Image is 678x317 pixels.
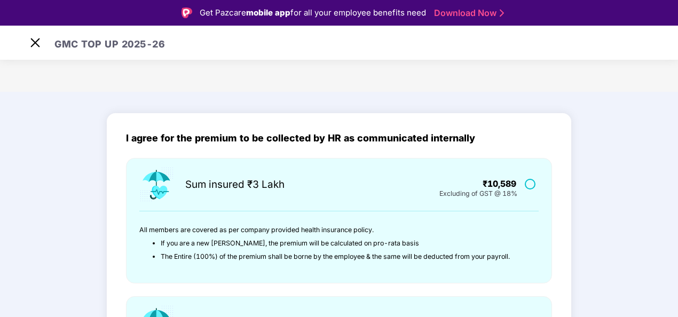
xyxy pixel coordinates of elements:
[200,6,426,19] div: Get Pazcare for all your employee benefits need
[139,167,175,203] img: icon
[161,250,525,264] li: The Entire (100%) of the premium shall be borne by the employee & the same will be deducted from ...
[428,180,516,190] div: ₹10,589
[439,187,517,196] div: Excluding of GST @ 18%
[126,133,552,144] div: I agree for the premium to be collected by HR as communicated internally
[139,224,525,237] p: All members are covered as per company provided health insurance policy.
[500,7,504,19] img: Stroke
[161,237,525,250] li: If you are a new [PERSON_NAME], the premium will be calculated on pro-rata basis
[185,180,285,192] div: Sum insured ₹3 Lakh
[54,25,164,61] h3: GMC TOP UP 2025-26
[182,7,192,18] img: Logo
[246,7,290,18] strong: mobile app
[434,7,501,19] a: Download Now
